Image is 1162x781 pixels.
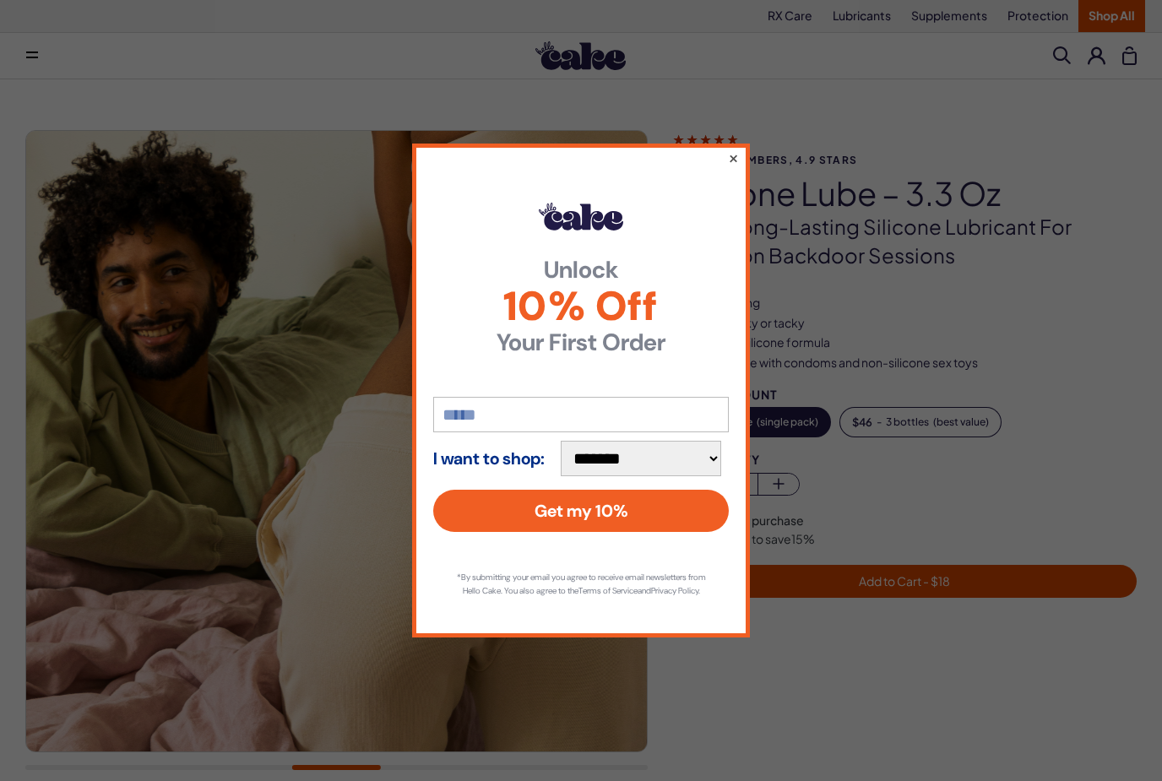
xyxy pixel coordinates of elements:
[433,449,545,468] strong: I want to shop:
[651,585,698,596] a: Privacy Policy
[433,331,729,355] strong: Your First Order
[433,490,729,532] button: Get my 10%
[450,571,712,598] p: *By submitting your email you agree to receive email newsletters from Hello Cake. You also agree ...
[578,585,638,596] a: Terms of Service
[433,258,729,282] strong: Unlock
[728,148,739,168] button: ×
[433,286,729,327] span: 10% Off
[539,203,623,230] img: Hello Cake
